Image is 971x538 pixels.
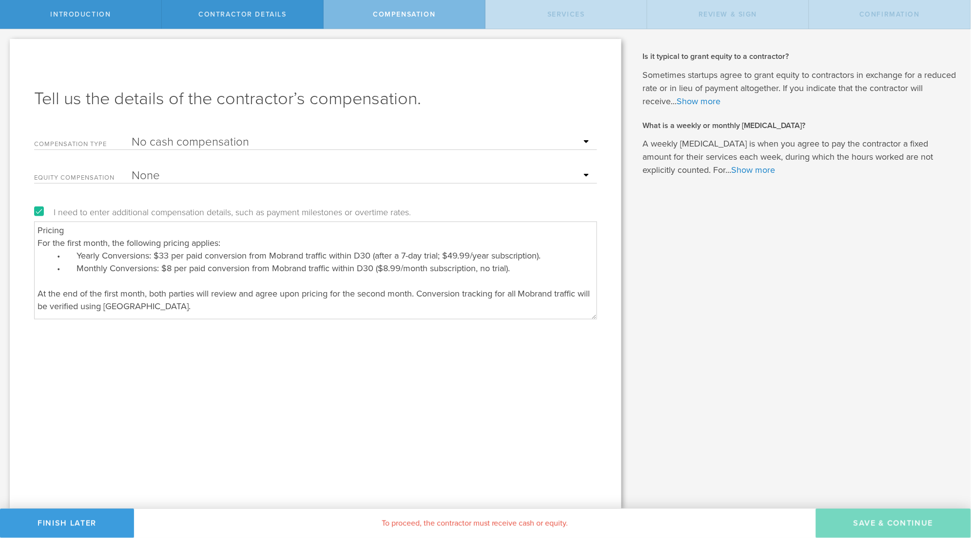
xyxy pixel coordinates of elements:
[922,462,971,509] iframe: Chat Widget
[34,208,411,217] label: I need to enter additional compensation details, such as payment milestones or overtime rates.
[699,10,757,19] span: Review & sign
[860,10,920,19] span: Confirmation
[134,509,816,538] div: To proceed, the contractor must receive cash or equity.
[643,69,956,108] p: Sometimes startups agree to grant equity to contractors in exchange for a reduced rate or in lieu...
[34,175,132,183] label: Equity Compensation
[373,10,436,19] span: Compensation
[34,87,597,111] h1: Tell us the details of the contractor’s compensation.
[198,10,287,19] span: Contractor details
[677,96,721,107] a: Show more
[547,10,585,19] span: Services
[34,141,132,149] label: Compensation Type
[643,120,956,131] h2: What is a weekly or monthly [MEDICAL_DATA]?
[51,10,111,19] span: Introduction
[643,51,956,62] h2: Is it typical to grant equity to a contractor?
[643,137,956,177] p: A weekly [MEDICAL_DATA] is when you agree to pay the contractor a fixed amount for their services...
[816,509,971,538] button: Save & Continue
[732,165,776,175] a: Show more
